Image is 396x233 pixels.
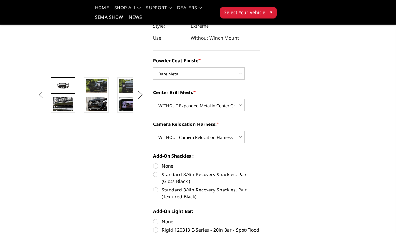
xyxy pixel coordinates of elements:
img: 2020-2023 Chevrolet Silverado 2500-3500 - FT Series - Extreme Front Bumper [86,80,107,93]
dd: Extreme [191,21,209,32]
label: Powder Coat Finish: [153,58,260,64]
label: None [153,163,260,170]
label: Camera Relocation Harness: [153,121,260,128]
img: Clear View Camera: Relocate your front camera and keep the functionality completely. [119,97,140,111]
img: 2020-2023 Chevrolet Silverado 2500-3500 - FT Series - Extreme Front Bumper [86,97,107,111]
img: 2020-2023 Chevrolet Silverado 2500-3500 - FT Series - Extreme Front Bumper [53,97,73,111]
dt: Use: [153,32,186,44]
button: Previous [36,91,46,100]
label: Add-On Shackles : [153,153,260,159]
a: Dealers [177,6,202,15]
dd: Without Winch Mount [191,32,239,44]
a: Home [95,6,109,15]
a: shop all [114,6,141,15]
span: ▾ [270,9,272,16]
a: News [129,15,142,25]
label: Add-On Light Bar: [153,208,260,215]
label: Standard 3/4in Recovery Shackles, Pair (Textured Black) [153,187,260,200]
span: Select Your Vehicle [224,9,265,16]
iframe: Chat Widget [363,202,396,233]
a: SEMA Show [95,15,123,25]
label: Standard 3/4in Recovery Shackles, Pair (Gloss Black ) [153,171,260,185]
img: 2020-2023 Chevrolet Silverado 2500-3500 - FT Series - Extreme Front Bumper [53,81,73,91]
dt: Style: [153,21,186,32]
label: Center Grill Mesh: [153,89,260,96]
label: None [153,218,260,225]
button: Next [136,91,146,100]
img: 2020-2023 Chevrolet Silverado 2500-3500 - FT Series - Extreme Front Bumper [119,80,140,93]
button: Select Your Vehicle [220,7,277,19]
a: Support [146,6,172,15]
